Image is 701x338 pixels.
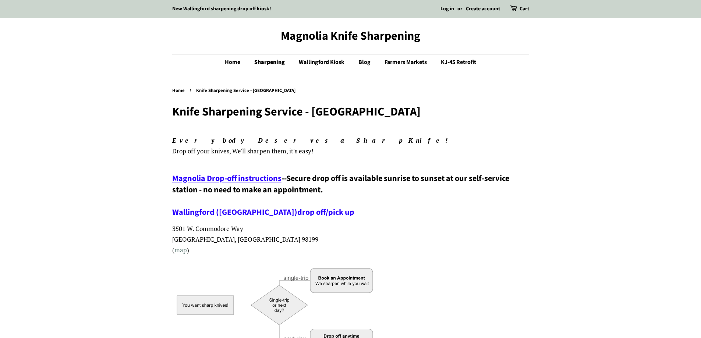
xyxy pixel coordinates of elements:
a: drop off/pick up [297,206,354,218]
a: KJ-45 Retrofit [435,55,476,70]
a: New Wallingford sharpening drop off kiosk! [172,5,271,13]
a: Wallingford ([GEOGRAPHIC_DATA]) [172,206,297,218]
span: Knife Sharpening Service - [GEOGRAPHIC_DATA] [196,87,297,94]
h1: Knife Sharpening Service - [GEOGRAPHIC_DATA] [172,105,529,119]
a: Magnolia Drop-off instructions [172,172,282,184]
a: map [174,246,187,254]
span: 3501 W. Commodore Way [GEOGRAPHIC_DATA], [GEOGRAPHIC_DATA] 98199 ( ) [172,224,318,254]
a: Home [172,87,187,94]
span: Secure drop off is available sunrise to sunset at our self-service station - no need to make an a... [172,172,509,218]
a: Create account [466,5,500,13]
a: Magnolia Knife Sharpening [172,29,529,43]
a: Home [225,55,248,70]
span: › [190,85,193,95]
p: , We'll sharpen them, it's easy! [172,135,529,157]
li: or [457,5,463,14]
a: Cart [520,5,529,14]
span: -- [282,172,286,184]
nav: breadcrumbs [172,87,529,95]
a: Sharpening [249,55,292,70]
a: Log in [440,5,454,13]
em: Everybody Deserves a Sharp Knife! [172,136,454,145]
a: Wallingford Kiosk [293,55,352,70]
a: Farmers Markets [379,55,434,70]
span: Drop off your knives [172,147,229,155]
a: Blog [353,55,378,70]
